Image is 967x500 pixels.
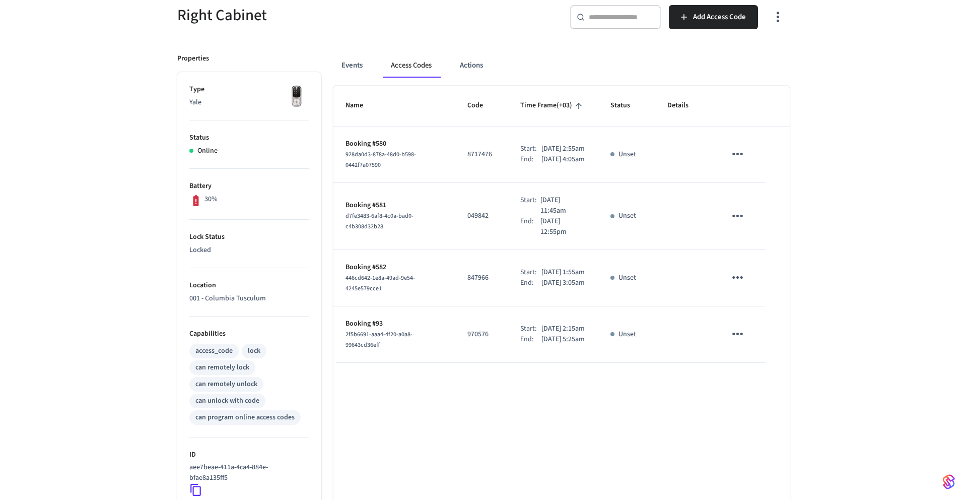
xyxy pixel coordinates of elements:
p: [DATE] 3:05am [541,278,585,288]
span: Details [667,98,702,113]
p: [DATE] 4:05am [541,154,585,165]
button: Events [333,53,371,78]
p: ID [189,450,309,460]
p: 001 - Columbia Tusculum [189,293,309,304]
span: Time Frame(+03) [520,98,585,113]
p: [DATE] 12:55pm [540,216,586,237]
p: aee7beae-411a-4ca4-884e-bfae8a135ff5 [189,462,305,483]
div: access_code [195,346,233,356]
div: End: [520,154,541,165]
div: Start: [520,144,541,154]
p: Booking #580 [346,139,443,149]
p: 049842 [467,211,496,221]
p: [DATE] 11:45am [540,195,586,216]
p: Properties [177,53,209,64]
p: 30% [204,194,218,205]
div: ant example [333,53,790,78]
p: Booking #581 [346,200,443,211]
p: Battery [189,181,309,192]
p: Booking #93 [346,319,443,329]
p: Unset [618,211,636,221]
p: Yale [189,97,309,108]
p: Unset [618,329,636,340]
p: Locked [189,245,309,256]
p: Unset [618,149,636,160]
div: can program online access codes [195,412,295,423]
span: 446cd642-1e8a-49ad-9e54-4245e579cce1 [346,274,415,293]
p: Lock Status [189,232,309,242]
p: 847966 [467,273,496,283]
button: Access Codes [383,53,440,78]
div: End: [520,216,540,237]
span: Add Access Code [693,11,746,24]
img: Yale Assure Touchscreen Wifi Smart Lock, Satin Nickel, Front [284,84,309,109]
p: [DATE] 5:25am [541,334,585,345]
p: Status [189,133,309,143]
p: Unset [618,273,636,283]
p: [DATE] 1:55am [541,267,585,278]
div: can remotely unlock [195,379,257,390]
table: sticky table [333,86,790,362]
span: Name [346,98,376,113]
button: Actions [452,53,491,78]
div: End: [520,334,541,345]
div: lock [248,346,260,356]
p: Capabilities [189,329,309,339]
div: Start: [520,324,541,334]
span: 2f5b6691-aaa4-4f20-a0a8-99643cd36eff [346,330,412,349]
div: Start: [520,267,541,278]
p: Type [189,84,309,95]
button: Add Access Code [669,5,758,29]
p: [DATE] 2:15am [541,324,585,334]
p: 970576 [467,329,496,340]
span: 928da0d3-878a-48d0-b598-0442f7a07590 [346,150,416,169]
span: Status [610,98,643,113]
p: Location [189,280,309,291]
h5: Right Cabinet [177,5,477,26]
div: End: [520,278,541,288]
p: Online [197,146,218,156]
span: Code [467,98,496,113]
div: can unlock with code [195,396,259,406]
div: Start: [520,195,541,216]
p: [DATE] 2:55am [541,144,585,154]
p: 8717476 [467,149,496,160]
p: Booking #582 [346,262,443,273]
span: d7fe3483-6af8-4c0a-bad0-c4b308d32b28 [346,212,413,231]
div: can remotely lock [195,362,249,373]
img: SeamLogoGradient.69752ec5.svg [943,474,955,490]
